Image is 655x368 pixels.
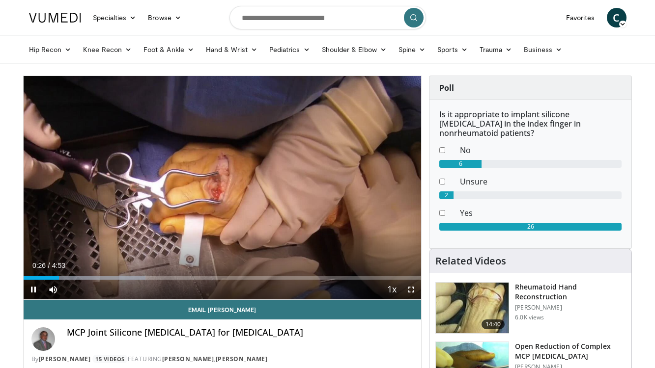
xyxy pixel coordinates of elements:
[515,304,626,312] p: [PERSON_NAME]
[87,8,142,27] a: Specialties
[401,280,421,299] button: Fullscreen
[474,40,518,59] a: Trauma
[435,255,506,267] h4: Related Videos
[24,280,43,299] button: Pause
[453,207,629,219] dd: Yes
[436,283,509,334] img: rheumatoid_reconstruction_100010794_2.jpg.150x105_q85_crop-smart_upscale.jpg
[77,40,138,59] a: Knee Recon
[67,327,414,338] h4: MCP Joint Silicone [MEDICAL_DATA] for [MEDICAL_DATA]
[439,191,454,199] div: 2
[560,8,601,27] a: Favorites
[24,300,422,319] a: Email [PERSON_NAME]
[431,40,474,59] a: Sports
[518,40,568,59] a: Business
[24,76,422,300] video-js: Video Player
[162,355,214,363] a: [PERSON_NAME]
[453,144,629,156] dd: No
[92,355,128,363] a: 15 Videos
[263,40,316,59] a: Pediatrics
[142,8,187,27] a: Browse
[24,276,422,280] div: Progress Bar
[43,280,63,299] button: Mute
[29,13,81,23] img: VuMedi Logo
[607,8,627,27] a: C
[216,355,268,363] a: [PERSON_NAME]
[52,262,65,269] span: 4:53
[435,282,626,334] a: 14:40 Rheumatoid Hand Reconstruction [PERSON_NAME] 6.0K views
[453,176,629,187] dd: Unsure
[138,40,200,59] a: Foot & Ankle
[439,223,622,231] div: 26
[23,40,78,59] a: Hip Recon
[31,327,55,351] img: Avatar
[439,82,454,93] strong: Poll
[515,282,626,302] h3: Rheumatoid Hand Reconstruction
[515,342,626,361] h3: Open Reduction of Complex MCP [MEDICAL_DATA]
[39,355,91,363] a: [PERSON_NAME]
[439,160,482,168] div: 6
[48,262,50,269] span: /
[316,40,393,59] a: Shoulder & Elbow
[482,319,505,329] span: 14:40
[32,262,46,269] span: 0:26
[439,110,622,138] h6: Is it appropriate to implant silicone [MEDICAL_DATA] in the index finger in nonrheumatoid patients?
[31,355,414,364] div: By FEATURING ,
[515,314,544,321] p: 6.0K views
[393,40,431,59] a: Spine
[229,6,426,29] input: Search topics, interventions
[382,280,401,299] button: Playback Rate
[200,40,263,59] a: Hand & Wrist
